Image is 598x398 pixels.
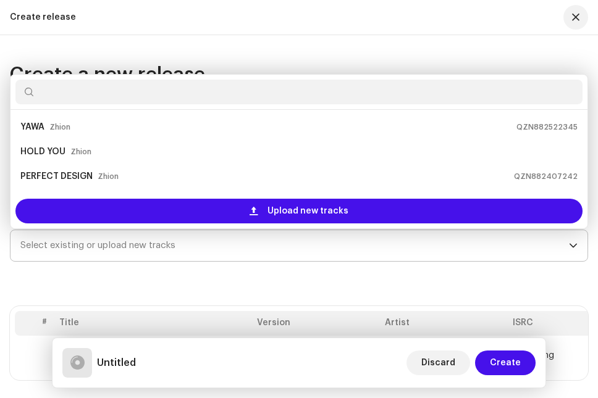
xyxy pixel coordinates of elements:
strong: HOLD YOU [20,142,65,162]
td: Zhion – HUSTLE[M_M By [PERSON_NAME]] Wave.wav [54,336,252,375]
div: dropdown trigger [569,230,578,261]
span: Upload new tracks [267,199,348,223]
li: PERFECT DESIGN [15,164,583,189]
th: Version [252,311,380,336]
strong: PERFECT DESIGN [20,167,93,186]
div: Create release [10,12,76,22]
small: QZN882522345 [516,121,578,133]
button: Discard [406,350,470,375]
th: # [35,311,54,336]
span: Select existing or upload new tracks [20,230,569,261]
small: Zhion [98,170,119,183]
strong: YAWA [20,117,44,137]
li: YAWA [15,115,583,139]
th: Artist [380,311,508,336]
button: Create [475,350,536,375]
h5: Untitled [97,355,136,370]
li: HOLD YOU [15,139,583,164]
h2: Create a new release [10,65,588,85]
th: Title [54,311,252,336]
small: QZN882407242 [514,170,578,183]
span: Discard [421,350,455,375]
ul: Option List [11,110,587,194]
small: Zhion [49,121,70,133]
span: Create [490,350,521,375]
small: Zhion [70,146,91,158]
